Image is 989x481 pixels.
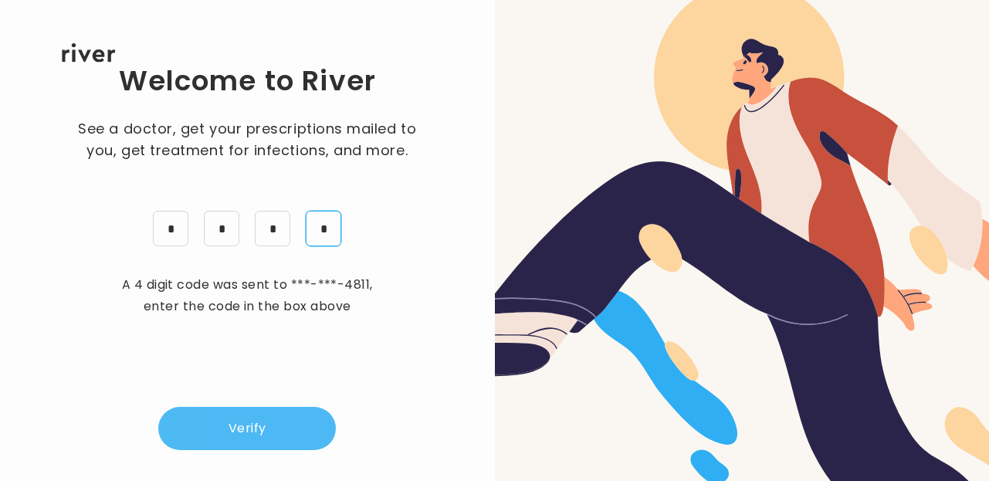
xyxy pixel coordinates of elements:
[153,211,188,246] input: 3
[158,407,336,450] button: Verify
[306,211,341,246] input: 0
[73,118,421,161] span: See a doctor, get your prescriptions mailed to you, get treatment for infections, and more.
[112,274,382,317] p: A 4 digit code was sent to , enter the code in the box above
[204,211,239,246] input: 1
[119,63,376,100] h1: Welcome to River
[255,211,290,246] input: 5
